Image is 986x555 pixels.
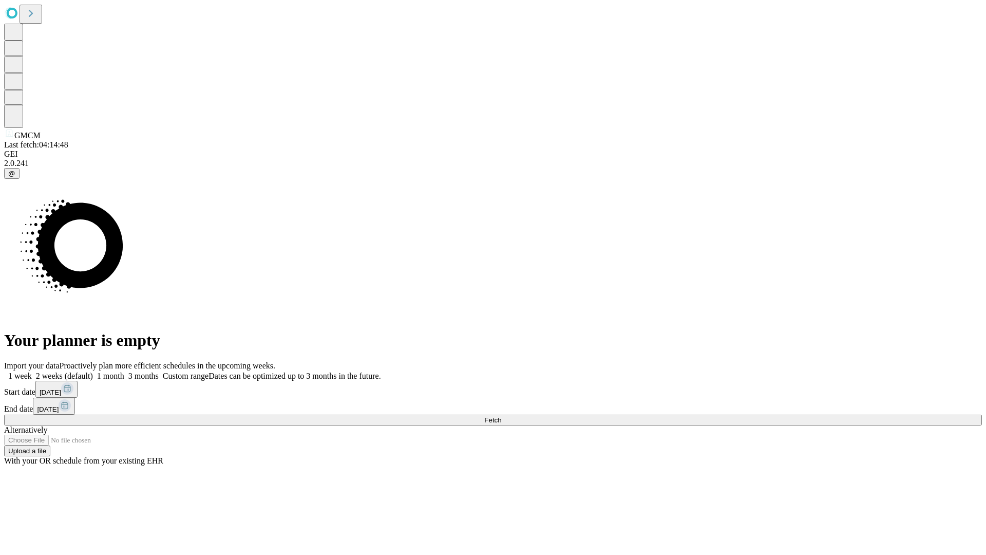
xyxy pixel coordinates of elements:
[128,372,159,380] span: 3 months
[97,372,124,380] span: 1 month
[4,168,20,179] button: @
[4,361,60,370] span: Import your data
[163,372,208,380] span: Custom range
[60,361,275,370] span: Proactively plan more efficient schedules in the upcoming weeks.
[8,372,32,380] span: 1 week
[8,170,15,177] span: @
[4,381,982,398] div: Start date
[36,372,93,380] span: 2 weeks (default)
[4,425,47,434] span: Alternatively
[4,159,982,168] div: 2.0.241
[484,416,501,424] span: Fetch
[4,150,982,159] div: GEI
[4,140,68,149] span: Last fetch: 04:14:48
[4,446,50,456] button: Upload a file
[4,456,163,465] span: With your OR schedule from your existing EHR
[14,131,41,140] span: GMCM
[33,398,75,415] button: [DATE]
[4,398,982,415] div: End date
[37,405,59,413] span: [DATE]
[40,388,61,396] span: [DATE]
[4,331,982,350] h1: Your planner is empty
[35,381,78,398] button: [DATE]
[208,372,381,380] span: Dates can be optimized up to 3 months in the future.
[4,415,982,425] button: Fetch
